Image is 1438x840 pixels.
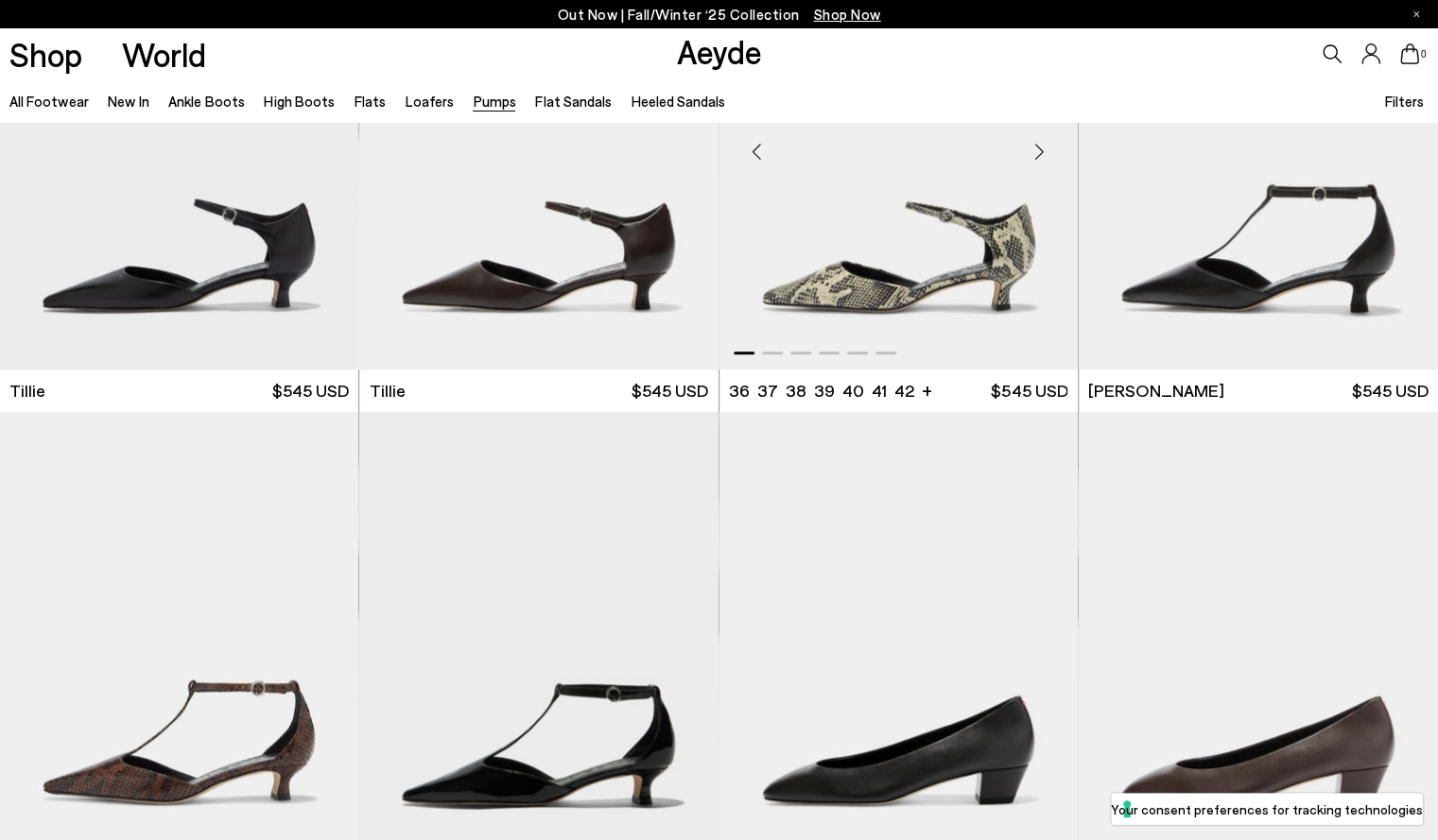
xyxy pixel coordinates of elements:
li: 39 [814,379,835,403]
label: Your consent preferences for tracking technologies [1111,799,1423,819]
ul: variant [729,379,909,403]
li: 42 [894,379,914,403]
span: $545 USD [991,379,1067,403]
span: [PERSON_NAME] [1088,379,1223,403]
p: Out Now | Fall/Winter ‘25 Collection [558,3,881,26]
a: Shop [9,38,82,71]
li: 40 [842,379,864,403]
button: Your consent preferences for tracking technologies [1111,793,1423,825]
li: 37 [757,379,778,403]
a: 0 [1400,43,1419,64]
span: Tillie [370,379,406,403]
a: Flat Sandals [535,93,611,110]
a: New In [108,93,148,110]
li: 38 [786,379,806,403]
a: All Footwear [9,93,88,110]
a: Aeyde [677,31,762,71]
span: Navigate to /collections/new-in [814,6,881,23]
span: $545 USD [632,379,708,403]
li: + [922,377,932,403]
span: $545 USD [1352,379,1429,403]
a: Ankle Boots [168,93,244,110]
div: Next slide [1012,123,1068,180]
a: Tillie $545 USD [359,369,718,412]
a: Pumps [473,93,515,110]
span: Tillie [9,379,45,403]
span: $545 USD [272,379,349,403]
a: Heeled Sandals [631,93,724,110]
span: 0 [1419,49,1429,60]
li: 41 [872,379,887,403]
a: World [122,38,206,71]
a: Loafers [405,93,453,110]
span: Filters [1384,93,1423,110]
a: Flats [354,93,385,110]
div: Previous slide [729,123,786,180]
a: 36 37 38 39 40 41 42 + $545 USD [719,369,1078,412]
li: 36 [729,379,750,403]
a: High Boots [264,93,334,110]
a: [PERSON_NAME] $545 USD [1079,369,1438,412]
